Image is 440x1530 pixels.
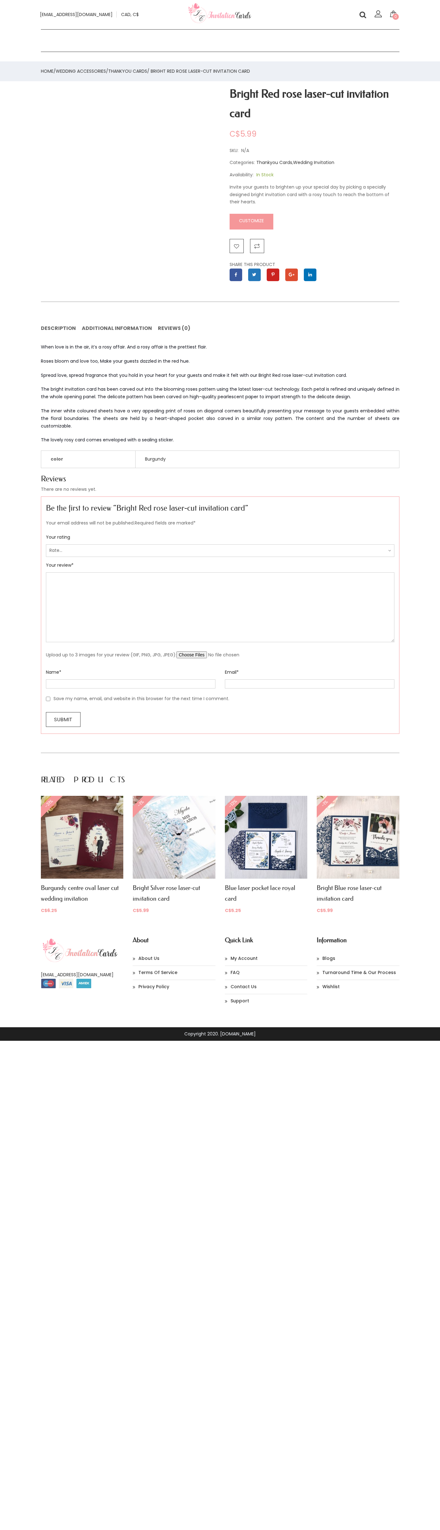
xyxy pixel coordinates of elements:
div: SHARE THIS PRODUCT [230,261,399,281]
span: Availability: [230,172,253,178]
h4: Quick Link [225,936,308,944]
a: Terms of Service [133,969,215,977]
label: Email [225,669,394,676]
h1: Bright Red rose laser-cut invitation card [230,84,399,123]
span: -13% [213,787,250,824]
th: color [41,451,135,468]
p: Copyright 2020. [DOMAIN_NAME] [36,1030,404,1038]
span: C$ [230,129,240,139]
nav: / / / Bright Red rose laser-cut invitation card [41,68,399,75]
span: 5.99 [133,907,149,914]
a: Support [225,997,308,1005]
a: Burgundy centre oval laser cut wedding invitation [41,884,119,902]
span: Roses bloom and love too, Make your guests dazzled in the red hue. [41,358,190,364]
span: -1% [305,787,342,824]
span: , [256,159,334,166]
a: Login/register [373,12,383,19]
span: The lovely rosy card comes enveloped with a sealing sticker. [41,437,174,443]
span: C$ [41,907,47,914]
span: In Stock [256,171,274,179]
a: Blue laser pocket lace royal card [225,884,295,902]
a: Thankyou Cards [108,68,147,74]
a: 0 [388,8,399,21]
span: C$ [225,907,231,914]
a: -1% [317,834,399,840]
span: N/A [241,147,249,154]
p: Invite your guests to brighten up your special day by picking a specially designed bright invitat... [230,184,399,206]
span: -31% [29,787,66,824]
a: -31% [41,834,124,840]
p: Required fields are marked [46,519,394,527]
h2: Reviews [41,475,399,483]
a: FAQ [225,969,308,977]
input: Submit [46,712,81,727]
h2: Related products [41,773,399,786]
a: Bright Blue rose laser-cut invitation card [317,884,382,902]
span: Spread love, spread fragrance that you hold in your heart for your guests and make it felt with o... [41,372,347,378]
span: [EMAIL_ADDRESS][DOMAIN_NAME] [40,11,113,18]
label: Upload up to 3 images for your review (GIF, PNG, JPG, JPEG): [46,651,176,659]
span: 0 [393,14,399,20]
a: [EMAIL_ADDRESS][DOMAIN_NAME] [36,11,117,18]
a: [EMAIL_ADDRESS][DOMAIN_NAME] [41,972,114,978]
span: Your email address will not be published. [46,520,135,526]
span: The bright invitation card has been carved out into the blooming roses pattern using the latest l... [41,386,399,400]
label: Your rating [46,534,70,541]
span: Be the first to review “Bright Red rose laser-cut invitation card” [46,501,394,515]
a: Bright Silver rose laser-cut invitation card [133,884,200,902]
a: Privacy Policy [133,983,215,991]
a: Home [41,68,53,74]
label: Name [46,669,215,676]
label: Your review [46,562,74,569]
a: -1% [133,834,215,840]
img: Invitationcards [188,3,251,24]
span: 5.25 [225,907,241,914]
span: 5.99 [230,129,257,139]
p: There are no reviews yet. [41,486,399,493]
a: Reviews (0) [158,326,190,330]
a: About Us [133,955,215,962]
label: Save my name, email, and website in this browser for the next time I comment. [53,695,229,703]
a: My account [225,955,308,962]
span: When love is in the air, it’s a rosy affair. And a rosy affair is the prettiest flair. [41,344,207,350]
a: Description [41,326,76,330]
a: Wishlist [317,983,399,991]
span: C$ [317,907,323,914]
a: Additional information [82,326,152,330]
span: The inner white coloured sheets have a very appealing print of roses on diagonal corners beautifu... [41,408,399,429]
span: SKU: [230,147,238,154]
a: Turnaround Time & Our Process [317,969,399,977]
span: Categories: [230,159,255,166]
a: Customize [230,214,273,229]
span: C$ [133,907,139,914]
a: Your customized wedding cards [188,19,251,25]
a: Wedding Invitation [293,159,334,166]
a: Burgundy [145,456,166,462]
h4: About [133,936,215,944]
a: -13% [225,834,308,840]
a: Contact Us [225,983,308,991]
span: 5.99 [317,907,333,914]
a: Thankyou Cards [256,159,292,166]
h4: Information [317,936,399,944]
a: Wedding Accessories [56,68,106,74]
span: -1% [121,787,158,824]
span: 6.25 [41,907,57,914]
a: Blogs [317,955,399,962]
